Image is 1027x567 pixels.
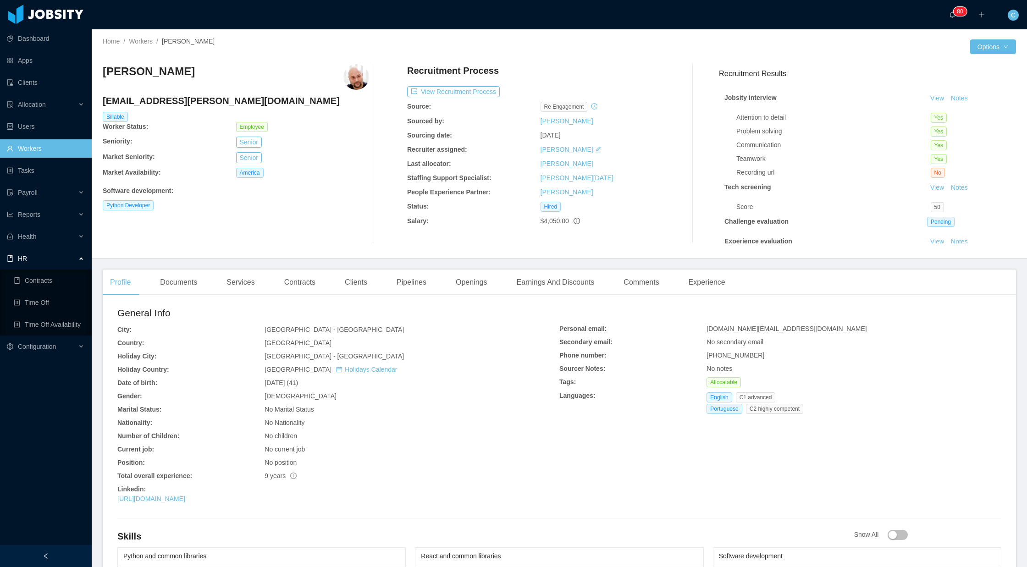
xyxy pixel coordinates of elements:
[541,117,593,125] a: [PERSON_NAME]
[947,182,972,193] button: Notes
[960,7,963,16] p: 0
[389,270,434,295] div: Pipelines
[407,174,491,182] b: Staffing Support Specialist:
[290,473,297,479] span: info-circle
[117,392,142,400] b: Gender:
[953,7,966,16] sup: 80
[719,548,995,565] div: Software development
[559,365,605,372] b: Sourcer Notes:
[541,102,588,112] span: re engagement
[277,270,323,295] div: Contracts
[7,233,13,240] i: icon: medicine-box
[236,168,264,178] span: America
[117,446,154,453] b: Current job:
[407,117,444,125] b: Sourced by:
[265,432,297,440] span: No children
[103,123,148,130] b: Worker Status:
[117,495,185,502] a: [URL][DOMAIN_NAME]
[927,184,947,191] a: View
[343,64,369,90] img: 008c3018-ddc4-4c5b-b940-5118bbe3c530_66aa502ef388a-400w.png
[736,168,931,177] div: Recording url
[117,306,559,320] h2: General Info
[117,530,854,543] h4: Skills
[407,203,429,210] b: Status:
[707,377,741,387] span: Allocatable
[559,378,576,385] b: Tags:
[970,39,1016,54] button: Optionsicon: down
[931,113,947,123] span: Yes
[265,339,331,347] span: [GEOGRAPHIC_DATA]
[103,64,195,79] h3: [PERSON_NAME]
[407,132,452,139] b: Sourcing date:
[407,86,500,97] button: icon: exportView Recruitment Process
[931,168,945,178] span: No
[707,325,867,332] span: [DOMAIN_NAME][EMAIL_ADDRESS][DOMAIN_NAME]
[947,93,972,104] button: Notes
[541,188,593,196] a: [PERSON_NAME]
[931,202,944,212] span: 50
[736,127,931,136] div: Problem solving
[265,326,404,333] span: [GEOGRAPHIC_DATA] - [GEOGRAPHIC_DATA]
[559,338,613,346] b: Secondary email:
[117,366,169,373] b: Holiday Country:
[707,338,763,346] span: No secondary email
[265,446,305,453] span: No current job
[947,237,972,248] button: Notes
[736,202,931,212] div: Score
[591,103,597,110] i: icon: history
[407,64,499,77] h4: Recruitment Process
[265,459,297,466] span: No position
[407,217,429,225] b: Salary:
[265,419,304,426] span: No Nationality
[407,146,467,153] b: Recruiter assigned:
[541,160,593,167] a: [PERSON_NAME]
[117,326,132,333] b: City:
[978,11,985,18] i: icon: plus
[1011,10,1016,21] span: C
[7,117,84,136] a: icon: robotUsers
[236,137,262,148] button: Senior
[153,270,204,295] div: Documents
[14,293,84,312] a: icon: profileTime Off
[117,432,179,440] b: Number of Children:
[18,233,36,240] span: Health
[746,404,803,414] span: C2 highly competent
[559,392,596,399] b: Languages:
[103,112,128,122] span: Billable
[7,73,84,92] a: icon: auditClients
[509,270,602,295] div: Earnings And Discounts
[736,113,931,122] div: Attention to detail
[265,379,298,386] span: [DATE] (41)
[123,548,400,565] div: Python and common libraries
[18,101,46,108] span: Allocation
[7,139,84,158] a: icon: userWorkers
[103,187,173,194] b: Software development :
[541,174,613,182] a: [PERSON_NAME][DATE]
[265,472,297,479] span: 9 years
[448,270,495,295] div: Openings
[541,202,561,212] span: Hired
[18,343,56,350] span: Configuration
[616,270,666,295] div: Comments
[103,270,138,295] div: Profile
[724,94,777,101] strong: Jobsity interview
[681,270,733,295] div: Experience
[736,140,931,150] div: Communication
[265,392,337,400] span: [DEMOGRAPHIC_DATA]
[854,531,908,538] span: Show All
[421,548,697,565] div: React and common libraries
[117,339,144,347] b: Country:
[724,218,789,225] strong: Challenge evaluation
[7,29,84,48] a: icon: pie-chartDashboard
[407,160,451,167] b: Last allocator:
[18,255,27,262] span: HR
[236,152,262,163] button: Senior
[265,406,314,413] span: No Marital Status
[931,140,947,150] span: Yes
[559,325,607,332] b: Personal email:
[931,154,947,164] span: Yes
[7,343,13,350] i: icon: setting
[541,132,561,139] span: [DATE]
[407,88,500,95] a: icon: exportView Recruitment Process
[407,188,491,196] b: People Experience Partner:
